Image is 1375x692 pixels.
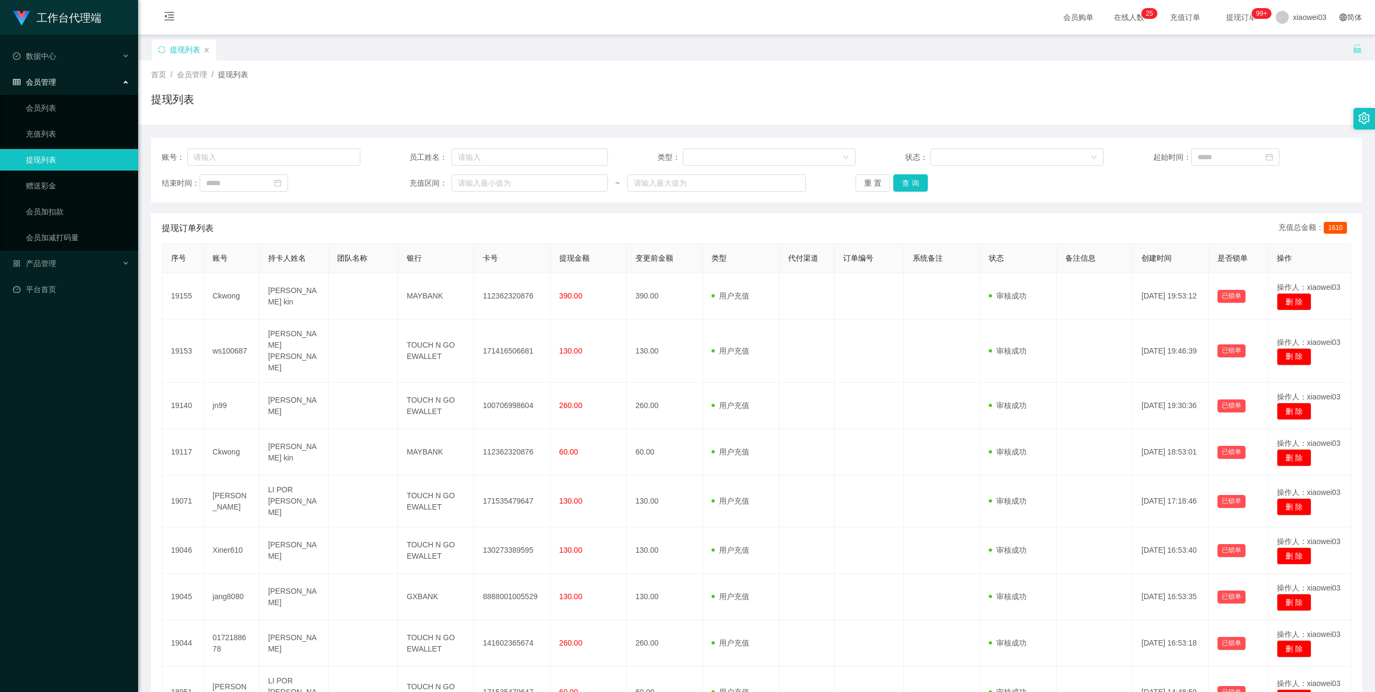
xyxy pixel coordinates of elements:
[856,174,890,192] button: 重 置
[177,70,207,79] span: 会员管理
[712,291,749,300] span: 用户充值
[1217,344,1246,357] button: 已锁单
[259,527,329,574] td: [PERSON_NAME]
[474,383,550,429] td: 100706998604
[1133,620,1209,667] td: [DATE] 16:53:18
[989,291,1027,300] span: 审核成功
[559,254,590,262] span: 提现金额
[26,97,129,119] a: 会员列表
[1133,273,1209,320] td: [DATE] 19:53:12
[1133,476,1209,527] td: [DATE] 17:18:46
[1133,574,1209,620] td: [DATE] 16:53:35
[627,527,703,574] td: 130.00
[204,320,259,383] td: ws100687
[162,574,204,620] td: 19045
[259,320,329,383] td: [PERSON_NAME] [PERSON_NAME]
[1277,594,1311,611] button: 删 除
[204,527,259,574] td: Xiner610
[1109,13,1150,21] span: 在线人数
[905,152,931,163] span: 状态：
[170,39,200,60] div: 提现列表
[259,429,329,476] td: [PERSON_NAME] kin
[13,259,56,268] span: 产品管理
[398,527,474,574] td: TOUCH N GO EWALLET
[1091,154,1097,161] i: 图标: down
[1339,13,1347,21] i: 图标: global
[151,1,188,35] i: 图标: menu-fold
[203,47,210,53] i: 图标: close
[627,574,703,620] td: 130.00
[398,574,474,620] td: GXBANK
[712,401,749,410] span: 用户充值
[1277,584,1340,592] span: 操作人：xiaowei03
[712,347,749,355] span: 用户充值
[158,46,166,53] i: 图标: sync
[259,476,329,527] td: LI POR [PERSON_NAME]
[1277,449,1311,466] button: 删 除
[26,175,129,196] a: 赠送彩金
[559,546,583,554] span: 130.00
[712,546,749,554] span: 用户充值
[407,254,422,262] span: 银行
[483,254,498,262] span: 卡号
[1221,13,1262,21] span: 提现订单
[712,447,749,456] span: 用户充值
[1146,8,1150,19] p: 2
[13,52,56,60] span: 数据中心
[162,152,187,163] span: 账号：
[259,574,329,620] td: [PERSON_NAME]
[989,447,1027,456] span: 审核成功
[204,383,259,429] td: jn99
[162,178,200,189] span: 结束时间：
[1277,547,1311,565] button: 删 除
[474,476,550,527] td: 171535479647
[13,260,20,267] i: 图标: appstore-o
[989,497,1027,505] span: 审核成功
[712,254,727,262] span: 类型
[989,401,1027,410] span: 审核成功
[1277,283,1340,291] span: 操作人：xiaowei03
[1217,290,1246,303] button: 已锁单
[162,527,204,574] td: 19046
[162,320,204,383] td: 19153
[989,546,1027,554] span: 审核成功
[187,148,360,166] input: 请输入
[162,429,204,476] td: 19117
[712,639,749,647] span: 用户充值
[26,149,129,171] a: 提现列表
[268,254,306,262] span: 持卡人姓名
[788,254,818,262] span: 代付渠道
[559,592,583,601] span: 130.00
[37,1,101,35] h1: 工作台代理端
[559,447,578,456] span: 60.00
[1217,495,1246,508] button: 已锁单
[1217,544,1246,557] button: 已锁单
[474,429,550,476] td: 112362320876
[204,574,259,620] td: jang8080
[151,91,194,107] h1: 提现列表
[1141,8,1157,19] sup: 25
[13,11,30,26] img: logo.9652507e.png
[658,152,683,163] span: 类型：
[989,347,1027,355] span: 审核成功
[843,154,849,161] i: 图标: down
[1277,348,1311,365] button: 删 除
[559,347,583,355] span: 130.00
[398,476,474,527] td: TOUCH N GO EWALLET
[409,178,451,189] span: 充值区间：
[627,174,806,192] input: 请输入最大值为
[1277,338,1340,347] span: 操作人：xiaowei03
[474,273,550,320] td: 112362320876
[204,476,259,527] td: [PERSON_NAME]
[162,476,204,527] td: 19071
[1277,640,1311,657] button: 删 除
[712,592,749,601] span: 用户充值
[1133,320,1209,383] td: [DATE] 19:46:39
[213,254,228,262] span: 账号
[1217,637,1246,650] button: 已锁单
[1252,8,1271,19] sup: 1026
[26,227,129,248] a: 会员加减打码量
[627,476,703,527] td: 130.00
[1277,403,1311,420] button: 删 除
[13,279,129,300] a: 图标: dashboard平台首页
